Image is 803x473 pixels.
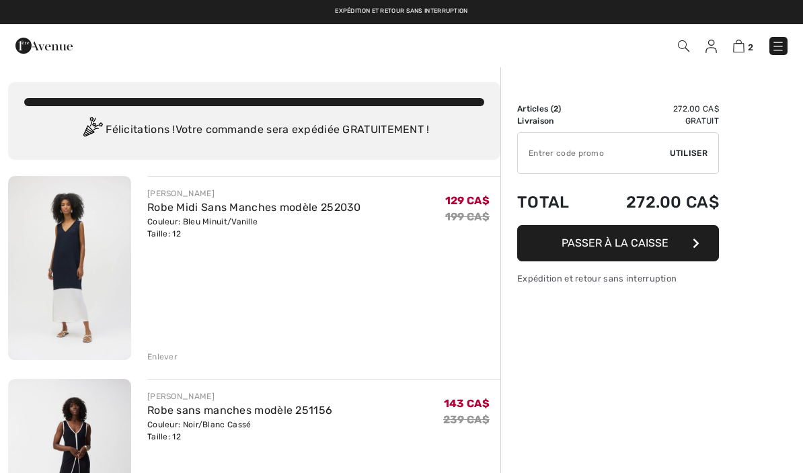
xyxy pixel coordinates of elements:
[517,103,590,115] td: Articles ( )
[147,390,332,402] div: [PERSON_NAME]
[443,413,490,426] s: 239 CA$
[733,38,753,54] a: 2
[445,210,490,223] s: 199 CA$
[147,419,332,443] div: Couleur: Noir/Blanc Cassé Taille: 12
[24,117,484,144] div: Félicitations ! Votre commande sera expédiée GRATUITEMENT !
[445,194,490,207] span: 129 CA$
[147,187,361,200] div: [PERSON_NAME]
[8,176,131,360] img: Robe Midi Sans Manches modèle 252030
[771,40,785,53] img: Menu
[678,40,689,52] img: Recherche
[705,40,717,53] img: Mes infos
[517,179,590,225] td: Total
[15,38,73,51] a: 1ère Avenue
[518,133,670,173] input: Code promo
[147,404,332,417] a: Robe sans manches modèle 251156
[590,115,719,127] td: Gratuit
[444,397,490,410] span: 143 CA$
[147,201,361,214] a: Robe Midi Sans Manches modèle 252030
[670,147,708,159] span: Utiliser
[147,216,361,240] div: Couleur: Bleu Minuit/Vanille Taille: 12
[733,40,744,52] img: Panier d'achat
[15,32,73,59] img: 1ère Avenue
[517,225,719,261] button: Passer à la caisse
[553,104,558,114] span: 2
[590,103,719,115] td: 272.00 CA$
[590,179,719,225] td: 272.00 CA$
[79,117,106,144] img: Congratulation2.svg
[562,236,668,249] span: Passer à la caisse
[517,115,590,127] td: Livraison
[748,42,753,52] span: 2
[147,351,178,363] div: Enlever
[517,272,719,285] div: Expédition et retour sans interruption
